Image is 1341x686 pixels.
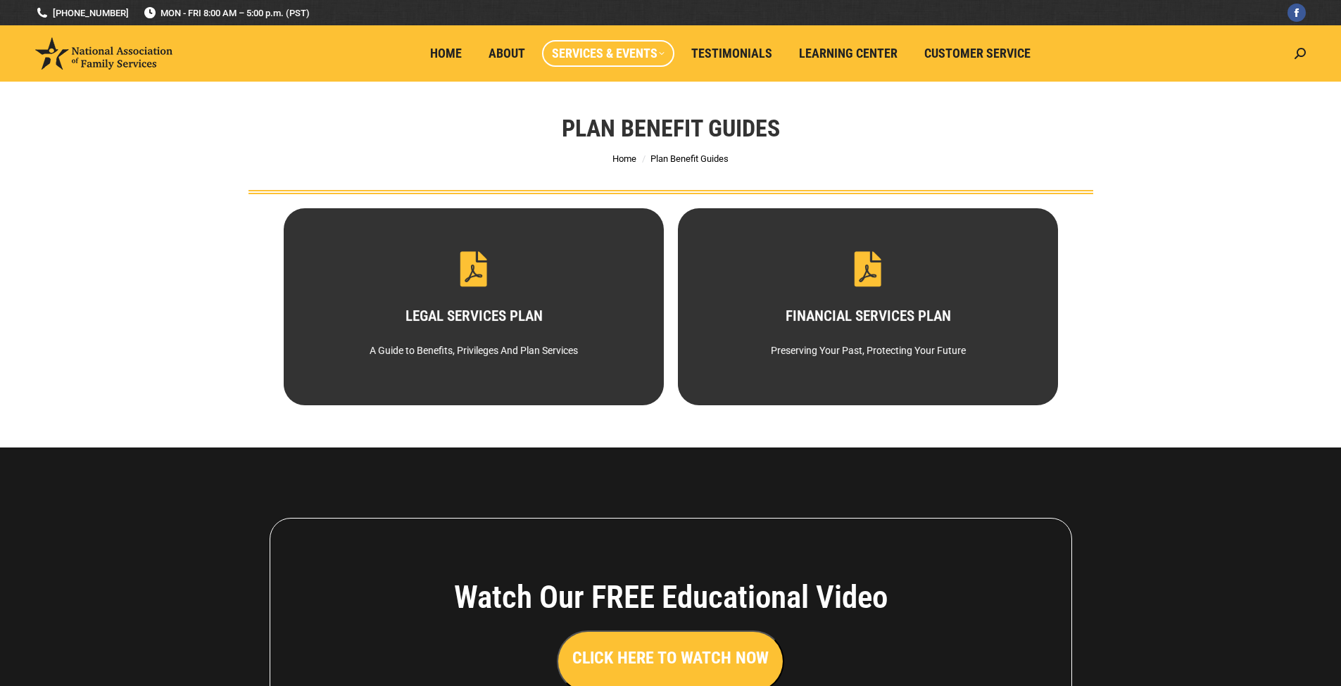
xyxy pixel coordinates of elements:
[308,309,638,324] h3: LEGAL SERVICES PLAN
[430,46,462,61] span: Home
[691,46,772,61] span: Testimonials
[702,309,1033,324] h3: FINANCIAL SERVICES PLAN
[479,40,535,67] a: About
[35,37,172,70] img: National Association of Family Services
[420,40,472,67] a: Home
[799,46,898,61] span: Learning Center
[35,6,129,20] a: [PHONE_NUMBER]
[924,46,1031,61] span: Customer Service
[612,153,636,164] a: Home
[702,338,1033,363] div: Preserving Your Past, Protecting Your Future
[557,652,784,666] a: CLICK HERE TO WATCH NOW
[681,40,782,67] a: Testimonials
[562,113,780,144] h1: Plan Benefit Guides
[650,153,729,164] span: Plan Benefit Guides
[789,40,907,67] a: Learning Center
[1288,4,1306,22] a: Facebook page opens in new window
[489,46,525,61] span: About
[572,646,769,670] h3: CLICK HERE TO WATCH NOW
[376,578,966,616] h4: Watch Our FREE Educational Video
[308,338,638,363] div: A Guide to Benefits, Privileges And Plan Services
[143,6,310,20] span: MON - FRI 8:00 AM – 5:00 p.m. (PST)
[552,46,665,61] span: Services & Events
[914,40,1040,67] a: Customer Service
